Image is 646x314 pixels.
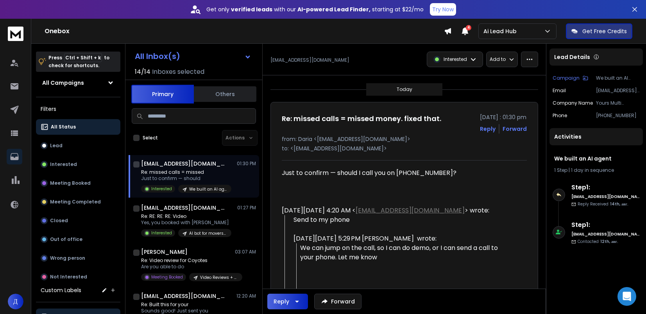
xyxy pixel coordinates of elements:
[231,5,272,13] strong: verified leads
[189,186,227,192] p: We built an AI agent
[549,128,643,145] div: Activities
[50,255,85,261] p: Wrong person
[141,219,231,226] p: Yes, you booked with [PERSON_NAME]
[141,308,231,314] p: Sounds good! Just sent you
[141,264,235,270] p: Are you able to do
[553,87,566,94] p: Email
[237,205,256,211] p: 01:27 PM
[490,56,506,62] p: Add to
[36,119,120,135] button: All Status
[48,54,109,70] p: Press to check for shortcuts.
[64,53,102,62] span: Ctrl + Shift + k
[41,286,81,294] h3: Custom Labels
[50,143,63,149] p: Lead
[553,112,567,119] p: Phone
[282,206,510,215] div: [DATE][DATE] 4:20 AM < > wrote:
[554,167,567,173] span: 1 Step
[45,27,444,36] h1: Onebox
[553,100,593,106] p: Company Name
[553,75,588,81] button: Campaign
[293,215,510,225] div: Send to my phone
[236,293,256,299] p: 12:20 AM
[135,67,150,77] span: 14 / 14
[444,56,467,62] p: Interested
[610,201,628,207] span: 14th, авг.
[50,199,101,205] p: Meeting Completed
[151,186,172,192] p: Interested
[582,27,627,35] p: Get Free Credits
[50,236,82,243] p: Out of office
[141,292,227,300] h1: [EMAIL_ADDRESS][DOMAIN_NAME]
[36,175,120,191] button: Meeting Booked
[141,302,231,308] p: Re: Built this for your
[596,100,640,106] p: Yours Multi Moving Service
[300,243,510,262] div: We can jump on the call, so I can do demo, or I can send a call to your phone. Let me know
[274,298,289,305] div: Reply
[553,75,580,81] p: Campaign
[200,275,238,280] p: Video Reviews + HeyGen subflow
[314,294,361,309] button: Forward
[554,167,638,173] div: |
[141,175,231,182] p: Just to confirm — should
[356,206,465,215] a: [EMAIL_ADDRESS][DOMAIN_NAME]
[36,157,120,172] button: Interested
[36,269,120,285] button: Not Interested
[141,160,227,168] h1: [EMAIL_ADDRESS][DOMAIN_NAME]
[50,218,68,224] p: Closed
[578,239,618,244] p: Contacted
[282,135,527,143] p: from: Daria <[EMAIL_ADDRESS][DOMAIN_NAME]>
[282,113,441,124] h1: Re: missed calls = missed money. fixed that.
[267,294,308,309] button: Reply
[36,250,120,266] button: Wrong person
[480,113,527,121] p: [DATE] : 01:30 pm
[617,287,636,306] div: Open Intercom Messenger
[480,125,496,133] button: Reply
[206,5,424,13] p: Get only with our starting at $22/mo
[36,194,120,210] button: Meeting Completed
[235,249,256,255] p: 03:07 AM
[129,48,258,64] button: All Inbox(s)
[571,220,640,230] h6: Step 1 :
[566,23,632,39] button: Get Free Credits
[36,75,120,91] button: All Campaigns
[194,86,256,103] button: Others
[189,230,227,236] p: AI bot for movers MD
[8,294,23,309] button: Д
[596,75,640,81] p: We built an AI agent
[466,25,471,30] span: 4
[141,169,231,175] p: Re: missed calls = missed
[596,87,640,94] p: [EMAIL_ADDRESS][DOMAIN_NAME]
[36,213,120,228] button: Closed
[293,234,510,243] div: [DATE][DATE] 5:29 PM [PERSON_NAME] wrote:
[571,183,640,192] h6: Step 1 :
[36,138,120,153] button: Lead
[135,52,180,60] h1: All Inbox(s)
[282,145,527,152] p: to: <[EMAIL_ADDRESS][DOMAIN_NAME]>
[297,5,370,13] strong: AI-powered Lead Finder,
[578,201,628,207] p: Reply Received
[131,85,194,103] button: Primary
[141,204,227,212] h1: [EMAIL_ADDRESS][DOMAIN_NAME]
[596,112,640,119] p: [PHONE_NUMBER]
[152,67,204,77] h3: Inboxes selected
[432,5,454,13] p: Try Now
[483,27,520,35] p: Ai Lead Hub
[600,239,618,244] span: 12th, авг.
[141,257,235,264] p: Re: Video review for Coyotes
[503,125,527,133] div: Forward
[36,103,120,114] h3: Filters
[50,274,87,280] p: Not Interested
[554,53,590,61] p: Lead Details
[50,161,77,168] p: Interested
[571,194,640,200] h6: [EMAIL_ADDRESS][DOMAIN_NAME]
[397,86,412,93] p: Today
[270,57,349,63] p: [EMAIL_ADDRESS][DOMAIN_NAME]
[36,232,120,247] button: Out of office
[51,124,76,130] p: All Status
[554,155,638,162] h1: We built an AI agent
[282,168,510,178] div: Just to confirm — should I call you on [PHONE_NUMBER]?
[571,231,640,237] h6: [EMAIL_ADDRESS][DOMAIN_NAME]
